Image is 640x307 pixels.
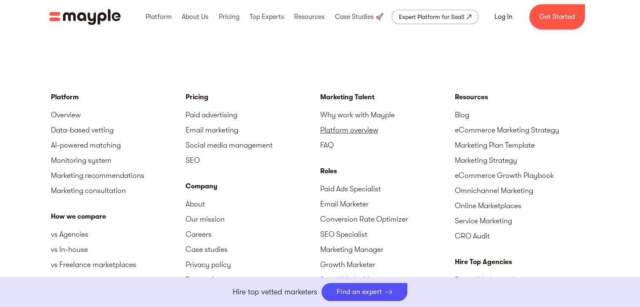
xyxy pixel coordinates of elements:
[143,3,174,30] div: Platform
[186,107,320,122] a: Paid advertising
[51,227,186,242] a: vs Agencies
[186,181,320,191] div: Company
[320,92,455,102] div: Marketing Talent
[455,122,590,138] a: eCommerce Marketing Strategy
[51,242,186,257] a: vs In-house
[455,138,590,153] a: Marketing Plan Template
[216,3,241,30] div: Pricing
[186,196,320,212] a: About
[392,10,478,24] a: Expert Platform for SaaS
[51,138,186,153] a: AI-powered matching
[455,168,590,183] a: eCommerce Growth Playbook
[320,227,455,242] a: SEO Specialist
[320,196,455,212] a: Email Marketer
[186,272,320,287] a: Terms of use
[455,272,590,287] a: Digital Marketing Agency
[320,212,455,227] a: Conversion Rate Optimizer
[51,92,186,102] div: Platform
[292,3,327,30] div: Resources
[49,9,121,25] img: Mayple logo
[51,107,186,122] a: Overview
[49,9,121,25] a: home
[51,257,186,272] a: vs Freelance marketplaces
[51,168,186,183] a: Marketing recommendations
[484,7,523,27] a: Log In
[186,92,320,102] a: Pricing
[455,198,590,213] a: Online Marketplaces
[186,227,320,242] a: Careers
[186,138,320,153] a: Social media management
[180,3,210,30] div: About Us
[320,181,455,196] a: Paid Ads Specialist
[455,153,590,168] a: Marketing Strategy
[186,242,320,257] a: Case studies
[186,257,320,272] a: Privacy policy
[529,4,585,29] a: Get Started
[51,183,186,198] a: Marketing consultation
[320,257,455,272] a: Growth Marketer
[320,138,455,153] a: FAQ
[186,212,320,227] a: Our mission
[51,122,186,138] a: Data-based vetting
[51,153,186,168] a: Monitoring system
[455,213,590,228] a: Service Marketing
[320,272,455,287] a: Social Media Manager
[320,122,455,138] a: Platform overview
[320,107,455,122] a: Why work with Mayple
[186,153,320,168] a: SEO
[399,12,465,22] div: Expert Platform for SaaS
[320,166,455,176] div: Roles
[320,242,455,257] a: Marketing Manager
[455,228,590,243] a: CRO Audit
[455,92,590,102] div: Resources
[247,3,286,30] div: Top Experts
[51,212,186,222] div: How we compare
[455,107,590,122] a: Blog
[455,257,590,267] div: Hire Top Agencies
[455,183,590,198] a: Omnichannel Marketing
[186,122,320,138] a: Email marketing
